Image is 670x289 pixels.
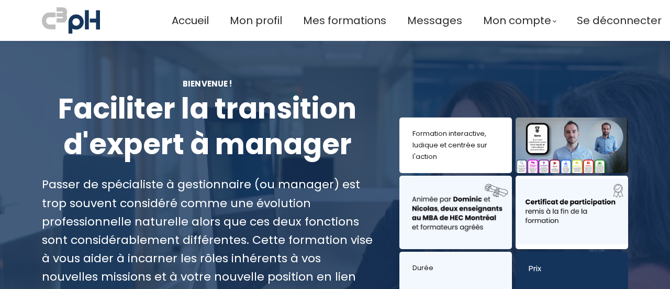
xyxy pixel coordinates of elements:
[577,12,662,29] a: Se déconnecter
[42,91,373,162] h1: Faciliter la transition d'expert à manager
[230,12,282,29] a: Mon profil
[42,78,373,90] div: BIENVENUE !
[303,12,386,29] a: Mes formations
[42,5,100,36] img: a70bc7685e0efc0bd0b04b3506828469.jpeg
[172,12,209,29] a: Accueil
[412,128,499,163] div: Formation interactive, ludique et centrée sur l'action
[407,12,462,29] a: Messages
[483,12,551,29] span: Mon compte
[5,266,112,289] iframe: chat widget
[529,262,615,275] div: Prix
[412,262,499,274] div: Durée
